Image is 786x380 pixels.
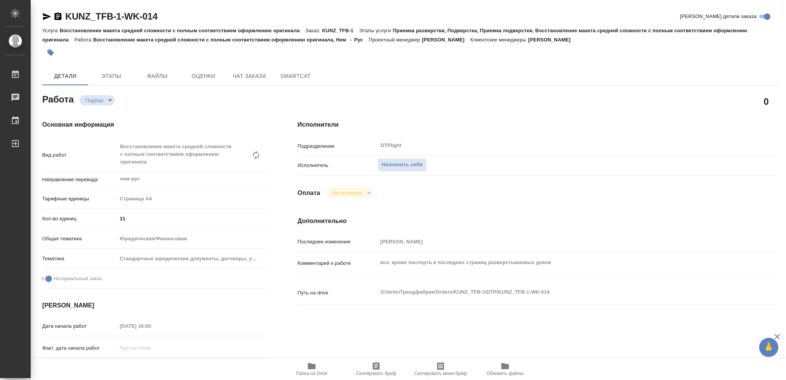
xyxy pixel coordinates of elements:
[759,338,778,357] button: 🙏
[42,12,51,21] button: Скопировать ссылку для ЯМессенджера
[185,71,222,81] span: Оценки
[322,28,359,33] p: KUNZ_TFB-1
[378,158,427,172] button: Назначить себя
[42,92,74,106] h2: Работа
[53,275,102,283] span: Нотариальный заказ
[117,232,267,245] div: Юридическая/Финансовая
[83,97,106,104] button: Подбор
[42,151,117,159] p: Вид работ
[528,37,576,43] p: [PERSON_NAME]
[680,13,756,20] span: [PERSON_NAME] детали заказа
[297,142,377,150] p: Подразделение
[305,28,322,33] p: Заказ:
[297,259,377,267] p: Комментарий к работе
[762,339,775,355] span: 🙏
[359,28,393,33] p: Этапы услуги
[369,37,422,43] p: Проектный менеджер
[473,359,537,380] button: Обновить файлы
[277,71,314,81] span: SmartCat
[487,371,524,376] span: Обновить файлы
[42,28,59,33] p: Услуга
[356,371,396,376] span: Скопировать бриф
[117,342,184,354] input: Пустое поле
[382,160,423,169] span: Назначить себя
[42,176,117,183] p: Направление перевода
[42,195,117,203] p: Тарифные единицы
[422,37,470,43] p: [PERSON_NAME]
[297,216,778,226] h4: Дополнительно
[117,321,184,332] input: Пустое поле
[117,213,267,224] input: ✎ Введи что-нибудь
[93,37,369,43] p: Восстановление макета средней сложности с полным соответствием оформлению оригинала, Нем → Рус
[42,301,267,310] h4: [PERSON_NAME]
[42,28,747,43] p: Приемка разверстки, Подверстка, Приемка подверстки, Восстановление макета средней сложности с пол...
[65,11,158,21] a: KUNZ_TFB-1-WK-014
[297,289,377,297] p: Путь на drive
[42,215,117,223] p: Кол-во единиц
[59,28,305,33] p: Восстановление макета средней сложности с полным соответствием оформлению оригинала
[279,359,344,380] button: Папка на Drive
[414,371,467,376] span: Скопировать мини-бриф
[74,37,93,43] p: Работа
[42,322,117,330] p: Дата начала работ
[296,371,327,376] span: Папка на Drive
[42,44,59,61] button: Добавить тэг
[42,344,117,352] p: Факт. дата начала работ
[764,95,769,108] h2: 0
[42,120,267,129] h4: Основная информация
[139,71,176,81] span: Файлы
[297,238,377,246] p: Последнее изменение
[344,359,408,380] button: Скопировать бриф
[326,188,373,198] div: Подбор
[117,252,267,265] div: Стандартные юридические документы, договоры, уставы
[117,192,267,205] div: Страница А4
[42,255,117,263] p: Тематика
[42,235,117,243] p: Общая тематика
[408,359,473,380] button: Скопировать мини-бриф
[297,120,778,129] h4: Исполнители
[378,256,738,269] textarea: все, кроме паспорта и последних страниц разверстываемых доков
[297,188,320,198] h4: Оплата
[93,71,130,81] span: Этапы
[79,95,115,106] div: Подбор
[297,162,377,169] p: Исполнитель
[378,286,738,299] textarea: /Clients/Трендфабрик/Orders/KUNZ_TFB-1/DTP/KUNZ_TFB-1-WK-014
[53,12,63,21] button: Скопировать ссылку
[470,37,528,43] p: Клиентские менеджеры
[378,236,738,247] input: Пустое поле
[231,71,268,81] span: Чат заказа
[47,71,84,81] span: Детали
[330,190,364,196] button: Не оплачена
